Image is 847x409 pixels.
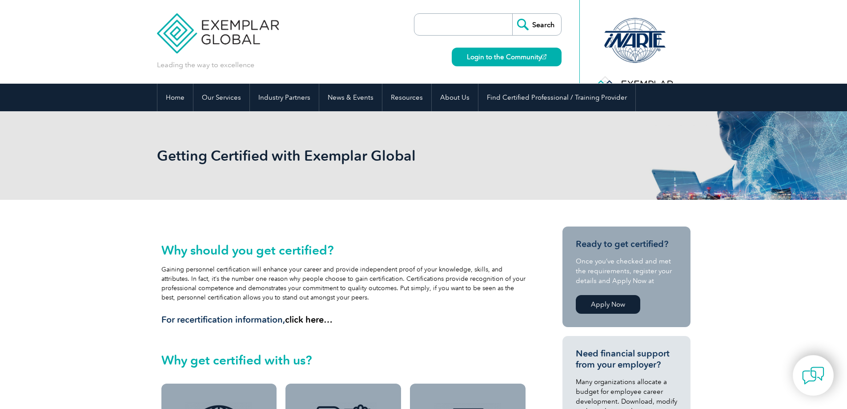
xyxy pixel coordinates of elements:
[157,147,498,164] h1: Getting Certified with Exemplar Global
[157,60,254,70] p: Leading the way to excellence
[157,84,193,111] a: Home
[161,353,526,367] h2: Why get certified with us?
[478,84,635,111] a: Find Certified Professional / Training Provider
[161,243,526,325] div: Gaining personnel certification will enhance your career and provide independent proof of your kn...
[382,84,431,111] a: Resources
[542,54,546,59] img: open_square.png
[161,314,526,325] h3: For recertification information,
[576,239,677,250] h3: Ready to get certified?
[193,84,249,111] a: Our Services
[802,364,824,387] img: contact-chat.png
[512,14,561,35] input: Search
[250,84,319,111] a: Industry Partners
[576,256,677,286] p: Once you’ve checked and met the requirements, register your details and Apply Now at
[319,84,382,111] a: News & Events
[576,295,640,314] a: Apply Now
[576,348,677,370] h3: Need financial support from your employer?
[161,243,526,257] h2: Why should you get certified?
[452,48,562,66] a: Login to the Community
[432,84,478,111] a: About Us
[285,314,333,325] a: click here…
